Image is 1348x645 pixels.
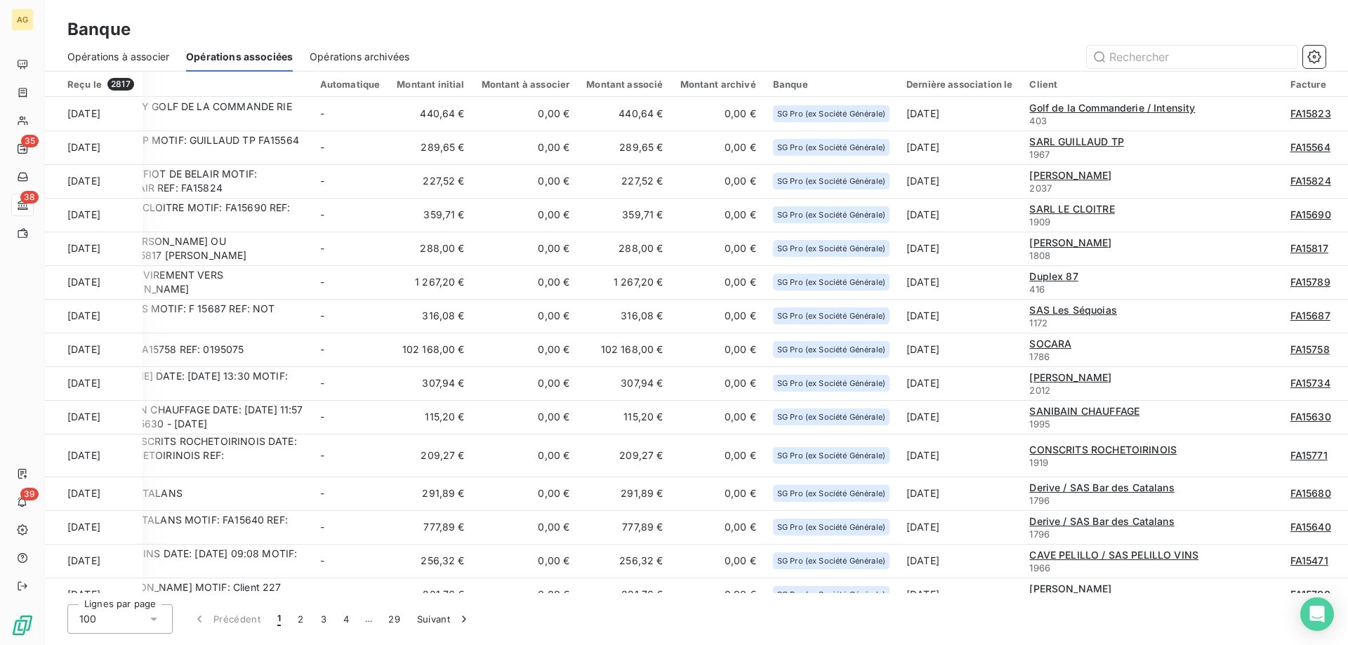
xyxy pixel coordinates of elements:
td: [DATE] [898,299,1021,333]
div: Dernière association le [906,79,1012,90]
span: FA15824 [1290,175,1331,187]
td: 0,00 € [672,198,765,232]
td: - [312,198,389,232]
a: [PERSON_NAME] [1029,236,1111,250]
a: SANIBAIN CHAUFFAGE [1029,404,1139,418]
td: 0,00 € [672,299,765,333]
span: [PERSON_NAME] [1029,237,1111,248]
span: SG Pro (ex Société Générale) [777,312,885,320]
td: 227,52 € [578,164,671,198]
span: 1966 [1029,562,1050,573]
span: SG Pro (ex Société Générale) [777,278,885,286]
h3: Banque [67,17,131,42]
a: FA15687 [1290,309,1330,323]
td: [DATE] [45,434,143,477]
td: 115,20 € [388,400,473,434]
td: 289,65 € [388,131,473,164]
span: FA15789 [1290,276,1330,288]
span: SG Pro (ex Société Générale) [777,523,885,531]
td: 0,00 € [473,333,579,366]
td: 440,64 € [578,97,671,131]
a: FA15640 [1290,520,1331,534]
div: Reçu le [67,78,134,91]
a: SARL GUILLAUD TP [1029,135,1123,149]
td: 316,08 € [388,299,473,333]
span: 1919 [1029,457,1048,468]
td: - [312,131,389,164]
td: 0,00 € [672,366,765,400]
td: 0,00 € [473,366,579,400]
a: FA15789 [1290,275,1330,289]
span: 2037 [1029,182,1052,194]
td: [DATE] [898,477,1021,510]
td: 0,00 € [473,97,579,131]
a: Golf de la Commanderie / Intensity [1029,101,1195,115]
td: [DATE] [45,265,143,299]
span: 38 [20,191,39,204]
a: FA15564 [1290,140,1330,154]
td: 102 168,00 € [578,333,671,366]
td: - [312,578,389,611]
a: FA15690 [1290,208,1331,222]
td: - [312,333,389,366]
span: [PERSON_NAME] [1029,371,1111,383]
td: [DATE] [898,434,1021,477]
div: Client [1029,79,1273,90]
td: 1 267,20 € [388,265,473,299]
span: 2012 [1029,385,1050,396]
span: … [357,608,380,630]
td: 0,00 € [672,544,765,578]
a: FA15700 [1290,587,1330,601]
a: FA15630 [1290,410,1331,424]
span: FA15687 [1290,310,1330,321]
span: 1 [277,612,281,626]
td: [DATE] [898,265,1021,299]
span: 1808 [1029,250,1050,261]
td: [DATE] [898,97,1021,131]
a: [PERSON_NAME] [1029,371,1111,385]
span: FA15640 [1290,521,1331,533]
td: - [312,366,389,400]
td: 0,00 € [473,164,579,198]
td: 777,89 € [578,510,671,544]
a: CAVE PELILLO / SAS PELILLO VINS [1029,548,1198,562]
a: Derive / SAS Bar des Catalans [1029,481,1174,495]
span: Duplex 87 [1029,270,1078,282]
td: 0,00 € [473,544,579,578]
span: SG Pro (ex Société Générale) [777,345,885,354]
a: SARL LE CLOITRE [1029,202,1114,216]
a: FA15771 [1290,448,1328,463]
td: 0,00 € [672,97,765,131]
span: 35 [21,135,39,147]
span: CAVE PELILLO / SAS PELILLO VINS [1029,549,1198,561]
td: 0,00 € [473,400,579,434]
span: 2817 [107,78,134,91]
img: Logo LeanPay [11,614,34,637]
span: SG Pro (ex Société Générale) [777,109,885,118]
td: 0,00 € [473,299,579,333]
div: Montant associé [586,79,663,90]
td: 0,00 € [672,232,765,265]
span: FA15771 [1290,449,1328,461]
span: FA15700 [1290,588,1330,600]
td: 289,65 € [578,131,671,164]
a: FA15824 [1290,174,1331,188]
span: Golf de la Commanderie / Intensity [1029,102,1195,114]
td: 0,00 € [672,333,765,366]
td: 0,00 € [672,578,765,611]
span: 1796 [1029,495,1050,506]
span: Opérations archivées [310,50,409,64]
td: 0,00 € [672,510,765,544]
td: [DATE] [898,366,1021,400]
td: 316,08 € [578,299,671,333]
span: 403 [1029,115,1046,126]
td: [DATE] [45,477,143,510]
span: SG Pro (ex Société Générale) [777,590,885,599]
span: FA15630 [1290,411,1331,423]
button: 29 [380,604,409,634]
td: [DATE] [898,578,1021,611]
td: [DATE] [45,333,143,366]
td: 209,27 € [578,434,671,477]
td: [DATE] [898,544,1021,578]
td: 0,00 € [473,510,579,544]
